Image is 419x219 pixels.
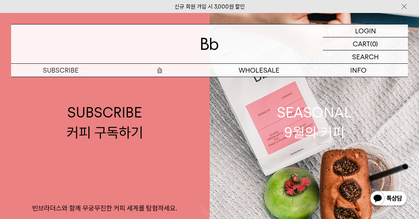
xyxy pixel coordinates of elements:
a: 신규 회원 가입 시 3,000원 할인 [175,3,245,10]
a: SUBSCRIBE [11,64,110,77]
p: WHOLESALE [210,64,309,77]
p: SEARCH [352,50,379,63]
a: CART (0) [323,37,408,50]
a: 숍 [110,64,209,77]
div: SEASONAL 9월의 커피 [277,103,352,142]
img: 로고 [201,38,219,50]
div: SUBSCRIBE 커피 구독하기 [67,103,143,142]
img: 카카오톡 채널 1:1 채팅 버튼 [369,190,408,208]
p: INFO [309,64,408,77]
a: LOGIN [323,24,408,37]
p: (0) [370,37,378,50]
p: CART [353,37,370,50]
p: LOGIN [355,24,376,37]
